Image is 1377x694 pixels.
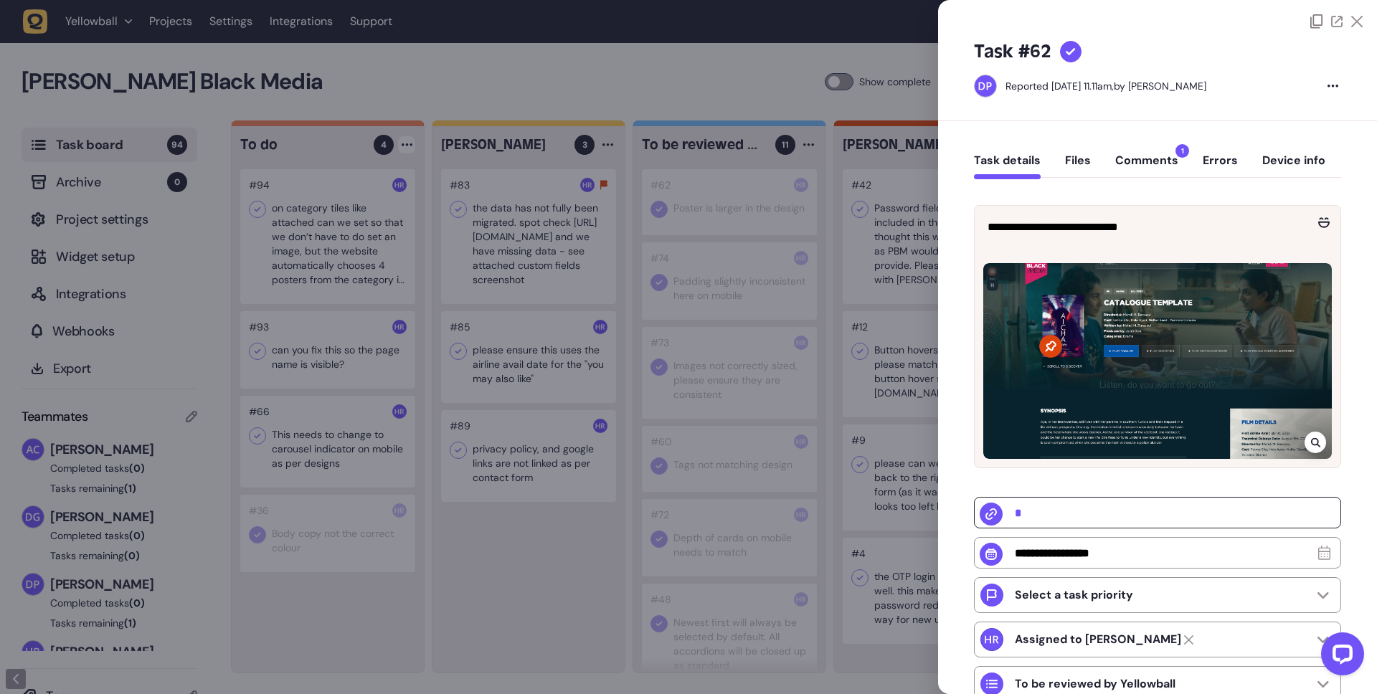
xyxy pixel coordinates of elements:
[1262,153,1325,179] button: Device info
[1015,588,1133,602] p: Select a task priority
[1065,153,1091,179] button: Files
[1015,677,1175,691] p: To be reviewed by Yellowball
[974,153,1041,179] button: Task details
[1203,153,1238,179] button: Errors
[1115,153,1178,179] button: Comments
[1005,79,1206,93] div: by [PERSON_NAME]
[1175,144,1189,158] span: 1
[974,40,1051,63] h5: Task #62
[975,75,996,97] img: Dan Pearson
[1310,627,1370,687] iframe: LiveChat chat widget
[1005,80,1114,92] div: Reported [DATE] 11.11am,
[1015,632,1181,647] strong: Harry Robinson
